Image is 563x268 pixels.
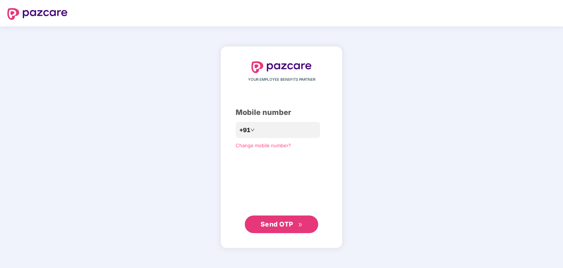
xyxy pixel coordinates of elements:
[248,77,315,83] span: YOUR EMPLOYEE BENEFITS PARTNER
[239,126,250,135] span: +91
[245,216,318,233] button: Send OTPdouble-right
[261,220,293,228] span: Send OTP
[236,107,327,118] div: Mobile number
[250,128,255,132] span: down
[7,8,68,20] img: logo
[236,142,291,148] a: Change mobile number?
[298,222,303,227] span: double-right
[251,61,312,73] img: logo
